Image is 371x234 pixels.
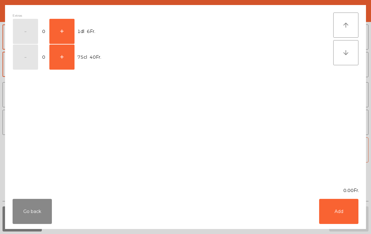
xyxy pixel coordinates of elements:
span: 40Fr. [90,53,101,61]
button: + [49,19,75,44]
span: 6Fr. [87,27,95,36]
span: 75cl [77,53,87,61]
button: arrow_downward [333,40,358,65]
span: 1dl [77,27,84,36]
button: + [49,45,75,70]
div: 0.00Fr. [5,187,366,194]
span: 0 [39,53,49,61]
div: Extras [13,13,333,19]
i: arrow_upward [342,21,350,29]
span: 0 [39,27,49,36]
button: Go back [13,199,52,224]
i: arrow_downward [342,49,350,56]
button: arrow_upward [333,13,358,38]
button: Add [319,199,358,224]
